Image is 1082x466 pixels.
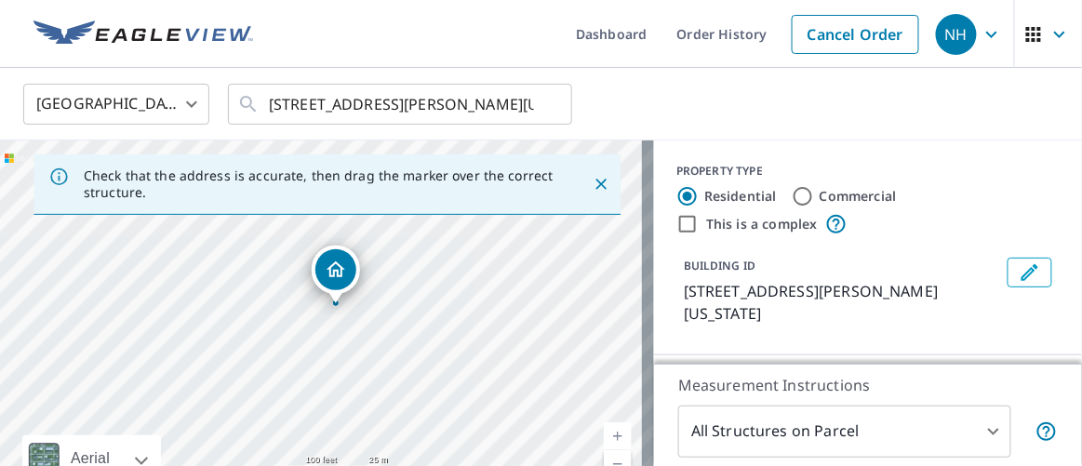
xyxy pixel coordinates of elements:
[678,374,1058,396] p: Measurement Instructions
[589,172,613,196] button: Close
[1008,258,1052,287] button: Edit building 1
[936,14,977,55] div: NH
[684,280,1000,325] p: [STREET_ADDRESS][PERSON_NAME][US_STATE]
[604,422,632,450] a: Current Level 18, Zoom In
[820,187,897,206] label: Commercial
[84,167,559,201] p: Check that the address is accurate, then drag the marker over the correct structure.
[33,20,253,48] img: EV Logo
[676,163,1060,180] div: PROPERTY TYPE
[706,215,818,233] label: This is a complex
[1035,420,1058,443] span: Your report will include each building or structure inside the parcel boundary. In some cases, du...
[312,246,360,303] div: Dropped pin, building 1, Residential property, 849 W Moreno Ave Colorado Springs, CO 80905
[269,78,534,130] input: Search by address or latitude-longitude
[23,78,209,130] div: [GEOGRAPHIC_DATA]
[792,15,919,54] a: Cancel Order
[684,258,755,273] p: BUILDING ID
[678,406,1011,458] div: All Structures on Parcel
[704,187,777,206] label: Residential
